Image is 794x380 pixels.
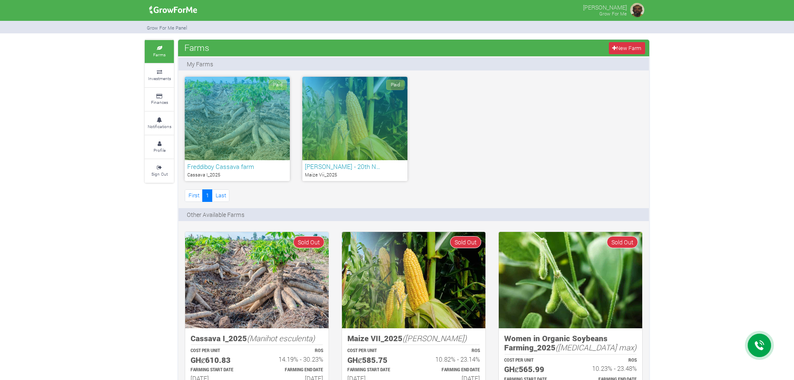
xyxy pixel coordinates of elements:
[264,367,323,373] p: Estimated Farming End Date
[212,189,229,201] a: Last
[145,112,174,135] a: Notifications
[504,357,563,364] p: COST PER UNIT
[202,189,212,201] a: 1
[153,147,166,153] small: Profile
[305,171,405,179] p: Maize Vii_2025
[145,136,174,159] a: Profile
[269,80,287,90] span: Paid
[347,367,406,373] p: Estimated Farming Start Date
[578,365,637,372] h6: 10.23% - 23.48%
[302,77,407,181] a: Paid [PERSON_NAME] - 20th N… Maize Vii_2025
[191,348,249,354] p: COST PER UNIT
[191,367,249,373] p: Estimated Farming Start Date
[499,232,642,328] img: growforme image
[145,40,174,63] a: Farms
[607,236,638,248] span: Sold Out
[402,333,467,343] i: ([PERSON_NAME])
[191,355,249,365] h5: GHȼ610.83
[185,232,329,328] img: growforme image
[247,333,315,343] i: (Manihot esculenta)
[629,2,646,18] img: growforme image
[145,159,174,182] a: Sign Out
[305,163,405,170] h6: [PERSON_NAME] - 20th N…
[342,232,485,328] img: growforme image
[145,64,174,87] a: Investments
[583,2,627,12] p: [PERSON_NAME]
[187,60,213,68] p: My Farms
[151,171,168,177] small: Sign Out
[450,236,481,248] span: Sold Out
[264,355,323,363] h6: 14.19% - 30.23%
[145,88,174,111] a: Finances
[421,348,480,354] p: ROS
[421,367,480,373] p: Estimated Farming End Date
[187,163,287,170] h6: Freddiboy Cassava farm
[504,365,563,374] h5: GHȼ565.99
[187,171,287,179] p: Cassava I_2025
[293,236,324,248] span: Sold Out
[264,348,323,354] p: ROS
[347,355,406,365] h5: GHȼ585.75
[185,189,229,201] nav: Page Navigation
[151,99,168,105] small: Finances
[147,25,187,31] small: Grow For Me Panel
[347,348,406,354] p: COST PER UNIT
[148,75,171,81] small: Investments
[187,210,244,219] p: Other Available Farms
[185,189,203,201] a: First
[504,334,637,352] h5: Women in Organic Soybeans Farming_2025
[347,334,480,343] h5: Maize VII_2025
[148,123,171,129] small: Notifications
[578,357,637,364] p: ROS
[153,52,166,58] small: Farms
[146,2,200,18] img: growforme image
[185,77,290,181] a: Paid Freddiboy Cassava farm Cassava I_2025
[599,10,627,17] small: Grow For Me
[386,80,405,90] span: Paid
[182,39,211,56] span: Farms
[191,334,323,343] h5: Cassava I_2025
[609,42,645,54] a: New Farm
[555,342,636,352] i: ([MEDICAL_DATA] max)
[421,355,480,363] h6: 10.82% - 23.14%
